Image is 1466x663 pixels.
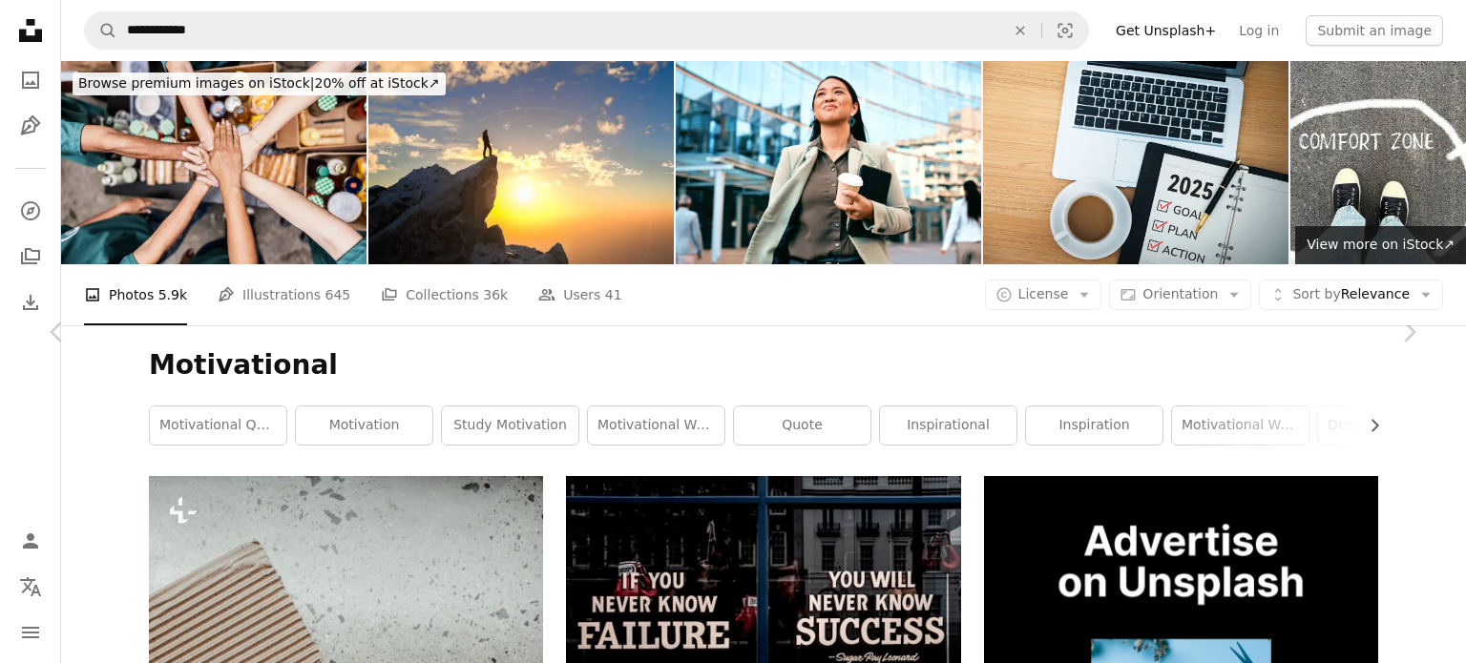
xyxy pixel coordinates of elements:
[605,284,622,305] span: 41
[381,264,508,325] a: Collections 36k
[1292,286,1340,301] span: Sort by
[1306,15,1443,46] button: Submit an image
[11,107,50,145] a: Illustrations
[1292,285,1410,304] span: Relevance
[1172,406,1309,445] a: motivational wallpapers
[368,61,674,264] img: Person standing on mountain top at sunrise looking at sky symbolizing success motivation ambition...
[999,12,1041,49] button: Clear
[1295,226,1466,264] a: View more on iStock↗
[1259,280,1443,310] button: Sort byRelevance
[78,75,440,91] span: 20% off at iStock ↗
[11,568,50,606] button: Language
[1109,280,1251,310] button: Orientation
[61,61,366,264] img: Close-up of volunteers with hands stacked during donation event outdoors
[442,406,578,445] a: study motivation
[11,192,50,230] a: Explore
[11,522,50,560] a: Log in / Sign up
[1227,15,1290,46] a: Log in
[1104,15,1227,46] a: Get Unsplash+
[325,284,351,305] span: 645
[983,61,1288,264] img: 2025 new year resolutions on notepad with coffee and laptop
[1318,406,1455,445] a: desktop wallpaper
[218,264,350,325] a: Illustrations 645
[84,11,1089,50] form: Find visuals sitewide
[1026,406,1162,445] a: inspiration
[11,61,50,99] a: Photos
[1018,286,1069,301] span: License
[78,75,314,91] span: Browse premium images on iStock |
[880,406,1016,445] a: inspirational
[11,613,50,652] button: Menu
[85,12,117,49] button: Search Unsplash
[1042,12,1088,49] button: Visual search
[483,284,508,305] span: 36k
[296,406,432,445] a: motivation
[150,406,286,445] a: motivational quotes
[11,238,50,276] a: Collections
[1351,240,1466,424] a: Next
[149,348,1378,383] h1: Motivational
[1142,286,1218,301] span: Orientation
[1357,406,1378,445] button: scroll list to the right
[566,593,960,611] a: text
[588,406,724,445] a: motivational wallpaper
[734,406,870,445] a: quote
[61,61,457,107] a: Browse premium images on iStock|20% off at iStock↗
[538,264,622,325] a: Users 41
[1307,237,1455,252] span: View more on iStock ↗
[676,61,981,264] img: Confident Businesswoman Walking with Coffee Outside Modern Office Building
[985,280,1102,310] button: License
